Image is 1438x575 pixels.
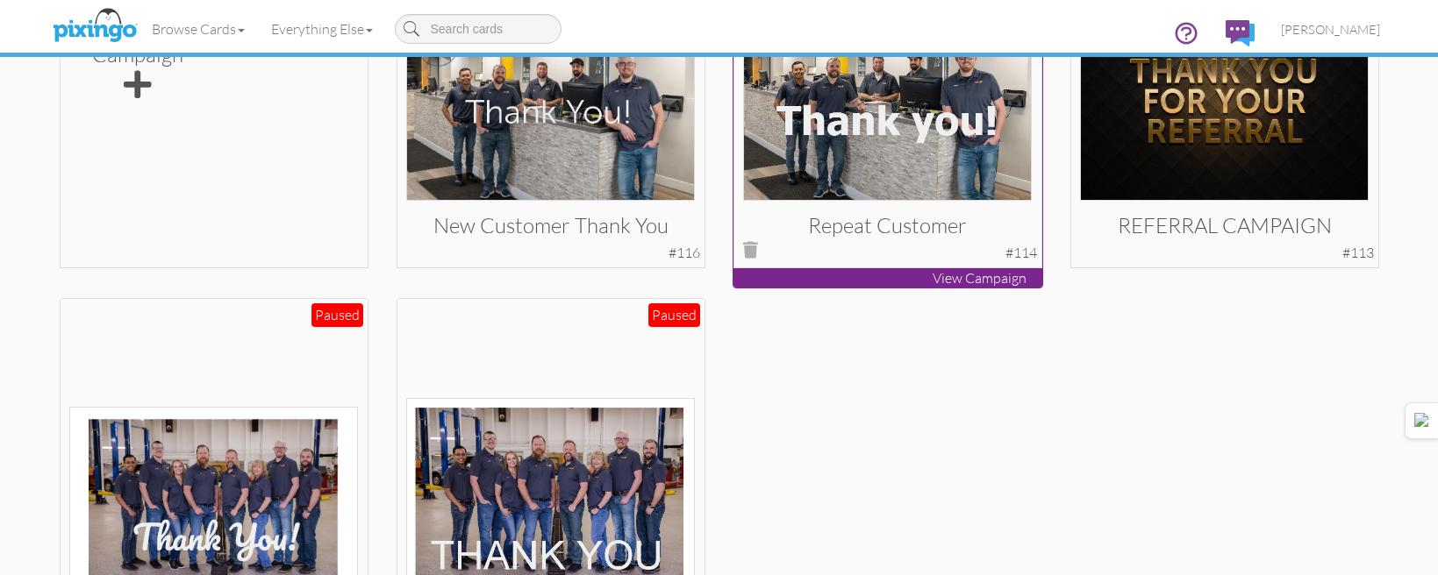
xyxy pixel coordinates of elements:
a: Browse Cards [139,7,258,51]
img: Detect Auto [1414,413,1430,429]
img: comments.svg [1226,20,1255,46]
div: #113 [1342,243,1374,263]
img: pixingo logo [48,4,141,48]
h3: Repeat customer [756,214,1019,237]
div: Paused [648,303,700,327]
img: 113423-1-1711699226175-522fe32e714844b3-qa.jpg [406,15,695,201]
img: 110686-1-1706223091797-ef122b298b5fbd2b-qa.jpg [1080,2,1369,201]
a: Everything Else [258,7,386,51]
p: View Campaign [733,268,1042,288]
a: [PERSON_NAME] [1268,7,1393,52]
h3: REFERRAL CAMPAIGN [1093,214,1356,237]
div: #114 [1005,243,1037,263]
img: 113352-1-1711554205526-771a72a44d76862e-qa.jpg [743,2,1032,201]
input: Search cards [395,14,562,44]
h3: New Customer Thank You [419,214,682,237]
div: Paused [311,303,363,327]
span: [PERSON_NAME] [1281,22,1380,37]
div: #116 [669,243,700,263]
